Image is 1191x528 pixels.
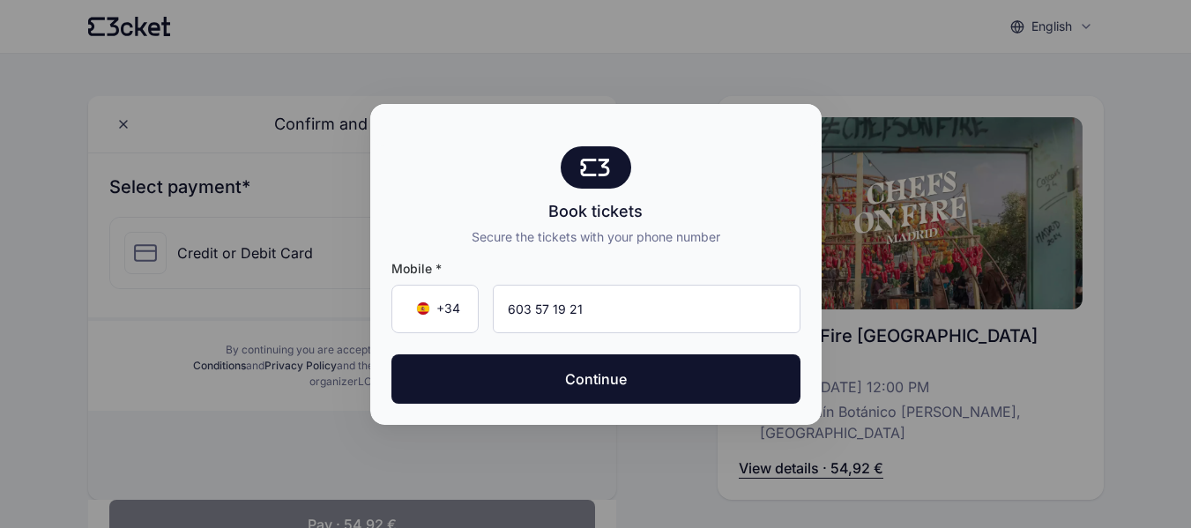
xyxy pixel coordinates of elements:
div: Book tickets [472,199,720,224]
button: Continue [391,354,800,404]
span: +34 [436,300,460,317]
span: Mobile * [391,260,800,278]
input: Mobile [493,285,800,333]
div: Secure the tickets with your phone number [472,227,720,246]
div: Country Code Selector [391,285,479,333]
